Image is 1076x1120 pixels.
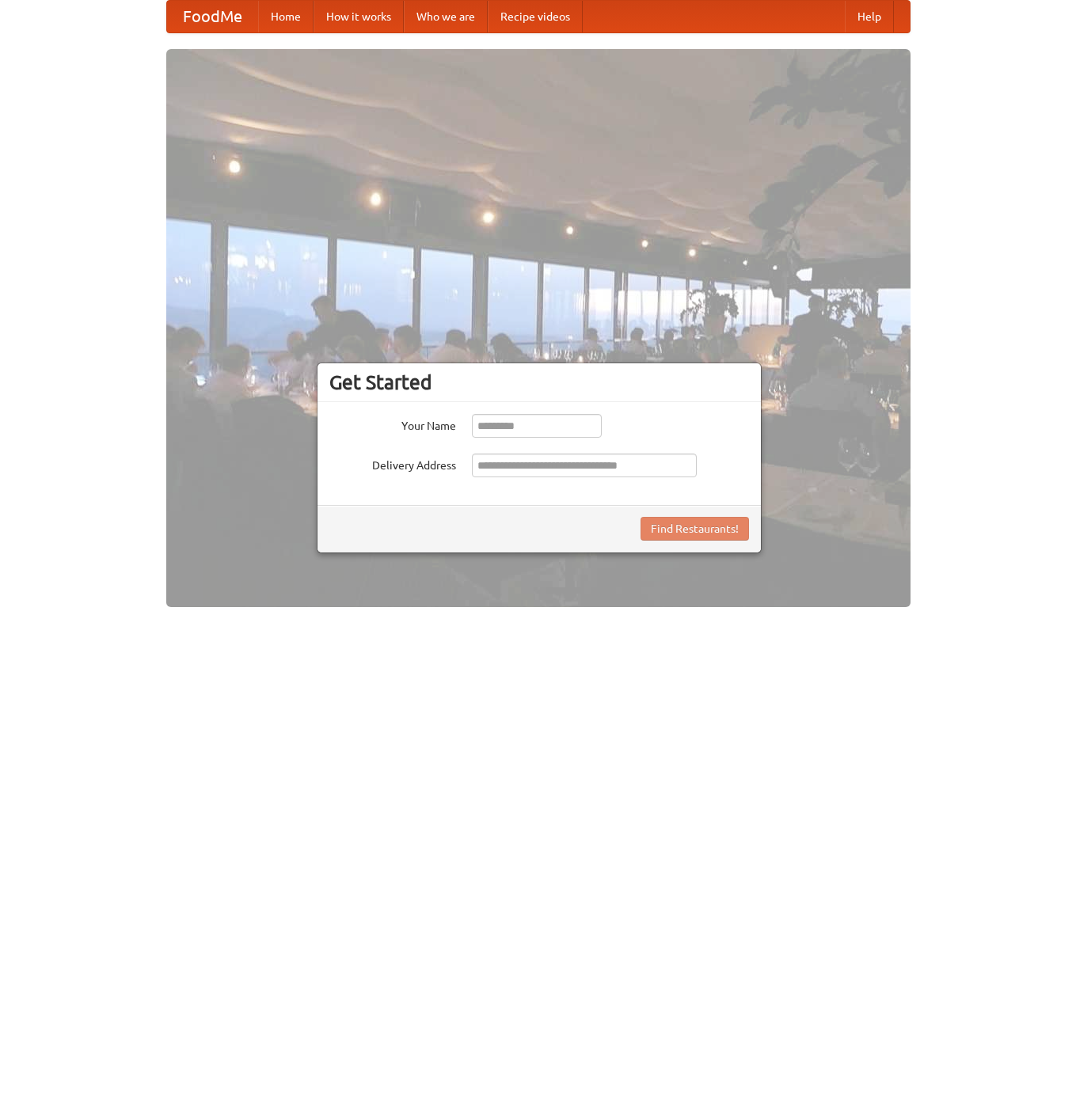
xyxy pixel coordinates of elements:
[329,414,456,434] label: Your Name
[329,454,456,473] label: Delivery Address
[258,1,314,32] a: Home
[314,1,404,32] a: How it works
[404,1,488,32] a: Who we are
[167,1,258,32] a: FoodMe
[329,370,749,394] h3: Get Started
[845,1,894,32] a: Help
[641,517,749,541] button: Find Restaurants!
[488,1,583,32] a: Recipe videos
